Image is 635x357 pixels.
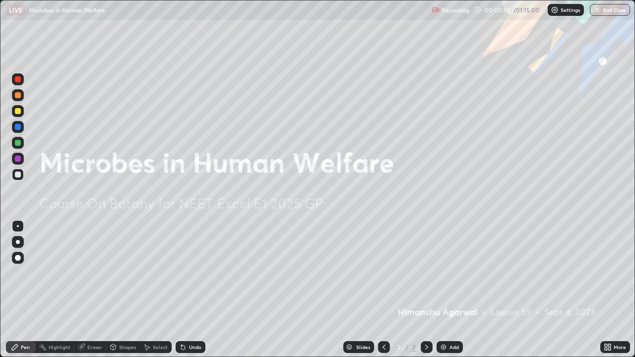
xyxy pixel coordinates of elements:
p: Microbes in Human Welfare [29,6,105,14]
div: 2 [394,344,404,350]
div: 2 [411,343,417,352]
div: Eraser [87,345,102,350]
div: / [406,344,409,350]
div: Pen [21,345,30,350]
img: add-slide-button [440,343,447,351]
div: Shapes [119,345,136,350]
p: Settings [561,7,580,12]
div: More [614,345,626,350]
p: Recording [442,6,469,14]
p: LIVE [9,6,22,14]
div: Highlight [49,345,70,350]
div: Undo [189,345,201,350]
button: End Class [590,4,630,16]
img: class-settings-icons [551,6,559,14]
img: recording.375f2c34.svg [432,6,440,14]
div: Add [449,345,459,350]
div: Select [153,345,168,350]
div: Slides [356,345,370,350]
img: end-class-cross [593,6,601,14]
